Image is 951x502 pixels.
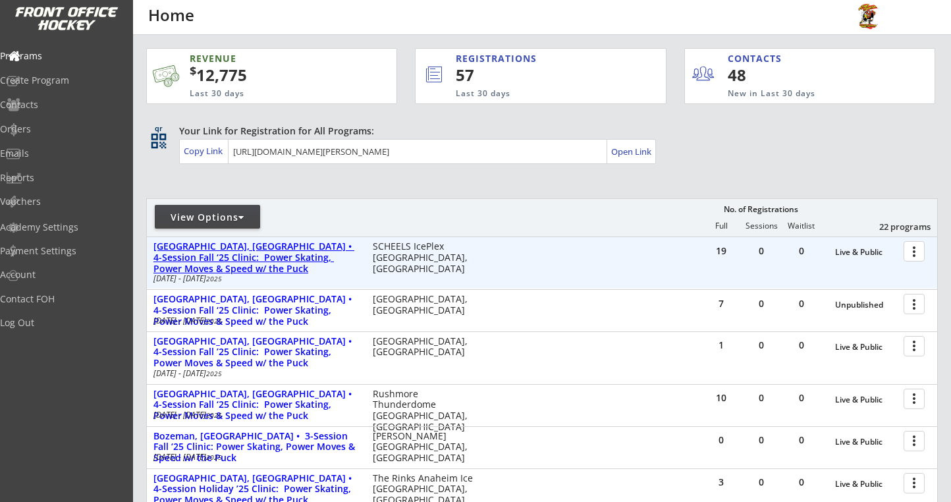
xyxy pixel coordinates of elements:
div: [DATE] - [DATE] [153,453,355,461]
div: No. of Registrations [720,205,802,214]
div: 48 [728,64,809,86]
div: 22 programs [862,221,931,233]
div: 0 [782,299,821,308]
div: [GEOGRAPHIC_DATA], [GEOGRAPHIC_DATA] • 4-Session Fall ’25 Clinic: Power Skating, Power Moves & Sp... [153,336,359,369]
div: 7 [701,299,741,308]
div: [PERSON_NAME][GEOGRAPHIC_DATA], [GEOGRAPHIC_DATA] [373,431,476,464]
em: 2025 [206,410,222,420]
div: 1 [701,341,741,350]
a: Open Link [611,142,653,161]
div: Waitlist [781,221,821,231]
div: Bozeman, [GEOGRAPHIC_DATA] • 3-Session Fall ‘25 Clinic: Power Skating, Power Moves & Speed w/ the... [153,431,359,464]
div: 0 [742,478,781,487]
button: more_vert [904,336,925,356]
div: 0 [742,299,781,308]
div: Last 30 days [190,88,336,99]
div: 0 [782,393,821,403]
div: Unpublished [835,300,897,310]
div: REVENUE [190,52,336,65]
div: 0 [742,341,781,350]
div: CONTACTS [728,52,788,65]
div: Open Link [611,146,653,157]
div: [DATE] - [DATE] [153,411,355,419]
button: more_vert [904,431,925,451]
div: 0 [782,478,821,487]
button: more_vert [904,473,925,493]
div: Live & Public [835,248,897,257]
button: qr_code [149,131,169,151]
div: 12,775 [190,64,356,86]
div: Last 30 days [456,88,612,99]
div: [GEOGRAPHIC_DATA], [GEOGRAPHIC_DATA] [373,336,476,358]
div: REGISTRATIONS [456,52,607,65]
div: 0 [701,435,741,445]
div: [GEOGRAPHIC_DATA], [GEOGRAPHIC_DATA] [373,294,476,316]
div: [DATE] - [DATE] [153,370,355,377]
div: Live & Public [835,395,897,404]
div: [GEOGRAPHIC_DATA], [GEOGRAPHIC_DATA] • 4-Session Fall ‘25 Clinic: Power Skating, Power Moves & Sp... [153,389,359,422]
div: 0 [742,393,781,403]
div: qr [150,125,166,133]
div: [DATE] - [DATE] [153,317,355,325]
div: [DATE] - [DATE] [153,275,355,283]
div: [GEOGRAPHIC_DATA], [GEOGRAPHIC_DATA] • 4-Session Fall ‘25 Clinic: Power Skating, Power Moves & Sp... [153,241,359,274]
div: New in Last 30 days [728,88,874,99]
div: Rushmore Thunderdome [GEOGRAPHIC_DATA], [GEOGRAPHIC_DATA] [373,389,476,433]
button: more_vert [904,241,925,262]
div: Sessions [742,221,781,231]
button: more_vert [904,294,925,314]
div: Live & Public [835,343,897,352]
div: 0 [782,435,821,445]
div: Copy Link [184,145,225,157]
div: 19 [701,246,741,256]
div: 10 [701,393,741,403]
em: 2025 [206,369,222,378]
div: View Options [155,211,260,224]
div: 3 [701,478,741,487]
div: [GEOGRAPHIC_DATA], [GEOGRAPHIC_DATA] • 4-Session Fall ‘25 Clinic: Power Skating, Power Moves & Sp... [153,294,359,327]
em: 2025 [206,316,222,325]
button: more_vert [904,389,925,409]
em: 2025 [206,274,222,283]
div: Full [701,221,741,231]
em: 2025 [206,453,222,462]
div: 0 [742,435,781,445]
div: 0 [782,341,821,350]
div: SCHEELS IcePlex [GEOGRAPHIC_DATA], [GEOGRAPHIC_DATA] [373,241,476,274]
div: 0 [742,246,781,256]
div: Live & Public [835,480,897,489]
div: Your Link for Registration for All Programs: [179,125,897,138]
div: Live & Public [835,437,897,447]
div: 0 [782,246,821,256]
sup: $ [190,63,196,78]
div: 57 [456,64,622,86]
